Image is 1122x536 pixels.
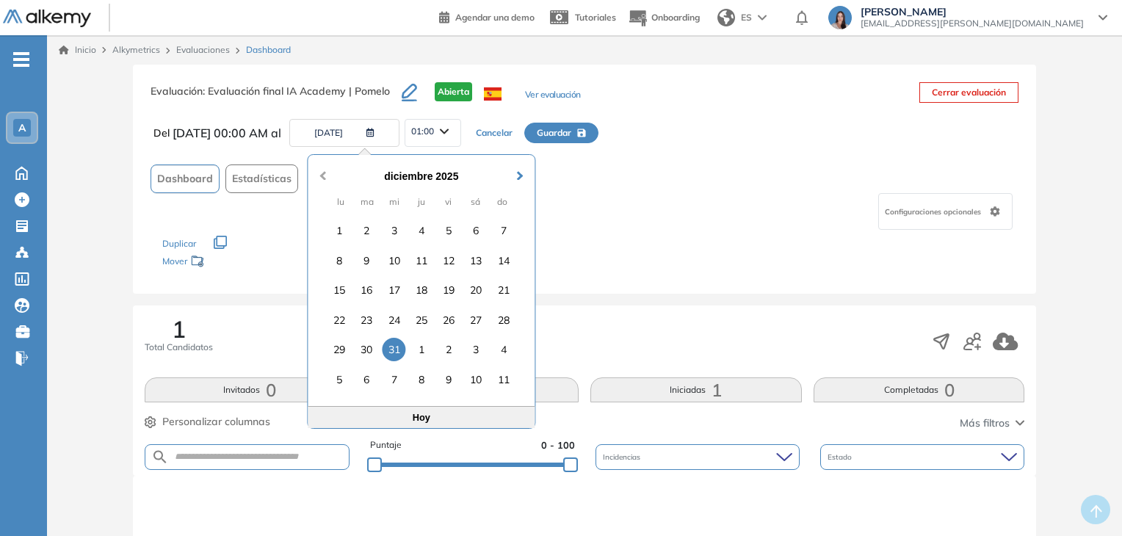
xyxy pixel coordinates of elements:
button: Iniciadas1 [590,377,802,402]
div: ma [358,192,377,211]
div: Choose lunes, 5 de enero de 2026 [327,368,351,391]
div: mi [384,192,404,211]
span: Abierta [435,82,472,101]
div: Choose sábado, 3 de enero de 2026 [464,338,488,361]
div: Choose miércoles, 7 de enero de 2026 [383,368,406,391]
span: Tutoriales [575,12,616,23]
div: Choose domingo, 7 de diciembre de 2025 [492,219,515,242]
div: lu [330,192,350,211]
span: Estadísticas [232,171,292,186]
div: Choose sábado, 13 de diciembre de 2025 [464,249,488,272]
button: [DATE] [289,119,399,147]
div: ju [411,192,431,211]
span: Onboarding [651,12,700,23]
img: arrow [758,15,767,21]
div: Choose domingo, 4 de enero de 2026 [492,338,515,361]
div: vi [438,192,458,211]
span: Dashboard [157,171,213,186]
button: Cancelar [464,123,524,142]
a: Inicio [59,43,96,57]
div: Choose lunes, 29 de diciembre de 2025 [327,338,351,361]
div: Choose martes, 16 de diciembre de 2025 [355,278,378,302]
span: Incidencias [603,452,643,463]
div: Incidencias [596,444,800,470]
span: [EMAIL_ADDRESS][PERSON_NAME][DOMAIN_NAME] [861,18,1084,29]
div: diciembre 2025 [317,168,525,184]
div: Choose miércoles, 3 de diciembre de 2025 [383,219,406,242]
button: Ver evaluación [525,88,581,104]
span: Puntaje [370,438,402,452]
div: Choose lunes, 22 de diciembre de 2025 [327,308,351,332]
button: Invitados0 [145,377,356,402]
div: do [493,192,513,211]
div: month 2025-12 [322,216,521,394]
span: Total Candidatos [145,341,213,354]
div: Choose viernes, 26 de diciembre de 2025 [437,308,460,332]
button: Onboarding [628,2,700,34]
span: A [18,122,26,134]
div: Choose jueves, 18 de diciembre de 2025 [410,278,433,302]
div: Choose viernes, 9 de enero de 2026 [437,368,460,391]
div: Choose jueves, 25 de diciembre de 2025 [410,308,433,332]
img: SEARCH_ALT [151,448,169,466]
div: Choose jueves, 8 de enero de 2026 [410,368,433,391]
button: Guardar [524,123,598,143]
i: - [13,58,29,61]
span: 0 - 100 [541,438,575,452]
div: sá [466,192,485,211]
div: Choose jueves, 4 de diciembre de 2025 [410,219,433,242]
span: Configuraciones opcionales [885,206,984,217]
div: Choose sábado, 6 de diciembre de 2025 [464,219,488,242]
div: Choose domingo, 14 de diciembre de 2025 [492,249,515,272]
a: Evaluaciones [176,44,230,55]
div: Choose domingo, 11 de enero de 2026 [492,368,515,391]
button: Estadísticas [225,164,298,193]
span: : Evaluación final IA Academy | Pomelo [203,84,390,98]
span: Personalizar columnas [162,414,270,430]
span: Guardar [537,126,571,140]
span: 1 [172,317,186,341]
div: Choose miércoles, 10 de diciembre de 2025 [383,249,406,272]
span: Alkymetrics [112,44,160,55]
div: Hoy [308,406,535,428]
div: Choose domingo, 28 de diciembre de 2025 [492,308,515,332]
div: Choose viernes, 19 de diciembre de 2025 [437,278,460,302]
button: Previous Month [309,156,333,180]
span: Duplicar [162,238,196,249]
div: Choose jueves, 11 de diciembre de 2025 [410,249,433,272]
span: Agendar una demo [455,12,535,23]
div: Choose jueves, 1 de enero de 2026 [410,338,433,361]
button: Personalizar columnas [145,414,270,430]
div: Choose viernes, 2 de enero de 2026 [437,338,460,361]
h3: Evaluación [151,82,402,113]
div: Mover [162,249,309,276]
div: Choose domingo, 21 de diciembre de 2025 [492,278,515,302]
span: Estado [828,452,855,463]
span: [DATE] 00:00 AM [173,124,268,142]
div: Choose miércoles, 31 de diciembre de 2025 [383,338,406,361]
div: Choose lunes, 1 de diciembre de 2025 [327,219,351,242]
iframe: Chat Widget [858,366,1122,536]
div: Widget de chat [858,366,1122,536]
div: Choose martes, 2 de diciembre de 2025 [355,219,378,242]
img: ESP [484,87,502,101]
div: Choose martes, 23 de diciembre de 2025 [355,308,378,332]
span: ES [741,11,752,24]
span: 01:00 [411,126,434,137]
div: Configuraciones opcionales [878,193,1013,230]
span: [PERSON_NAME] [861,6,1084,18]
div: Choose miércoles, 17 de diciembre de 2025 [383,278,406,302]
span: al [271,124,281,142]
button: Next Month [510,156,533,180]
span: Del [153,126,170,141]
img: Logo [3,10,91,28]
div: Choose viernes, 5 de diciembre de 2025 [437,219,460,242]
div: Choose lunes, 15 de diciembre de 2025 [327,278,351,302]
div: Choose sábado, 10 de enero de 2026 [464,368,488,391]
img: world [717,9,735,26]
div: Choose martes, 6 de enero de 2026 [355,368,378,391]
div: Choose sábado, 20 de diciembre de 2025 [464,278,488,302]
div: Choose lunes, 8 de diciembre de 2025 [327,249,351,272]
button: Cerrar evaluación [919,82,1018,103]
div: Choose viernes, 12 de diciembre de 2025 [437,249,460,272]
